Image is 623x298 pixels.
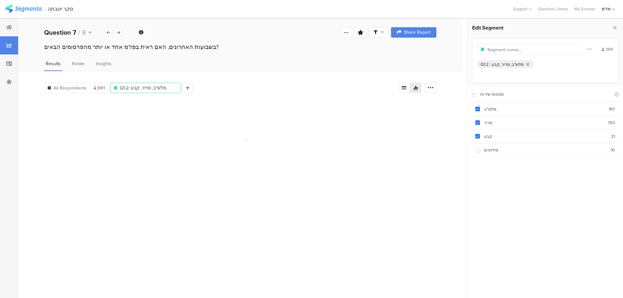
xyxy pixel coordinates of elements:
[480,106,609,112] div: מלש"ב
[611,133,615,139] div: 21
[608,120,615,126] div: 763
[602,6,610,12] div: פז"מ
[535,6,571,12] a: Question Library
[480,120,608,126] div: סדיר
[487,46,544,53] input: Segment name...
[602,46,613,53] div: 991
[404,30,431,35] span: Share Report
[611,147,615,153] div: 10
[480,133,611,139] div: קבע
[96,60,112,67] span: Insights
[480,91,610,97] div: סטטוס שירות:
[489,61,492,67] div: :
[472,24,503,31] span: Edit Segment
[44,28,76,37] b: Question 7
[492,61,524,67] div: מלש"ב, סדיר, קבע
[54,85,87,91] span: All Respondents
[44,43,436,51] div: בשבועות האחרונים, האם ראית בפז"מ אחד או יותר מהפרסומים הבאים?
[480,147,611,153] div: מילואים
[93,85,105,91] span: 991
[120,85,166,91] span: Q1.2: מלש"ב, סדיר, קבע
[48,6,73,12] div: סקר יטבתה
[46,60,61,67] span: Results
[44,5,45,13] div: |
[82,28,86,37] span: 8
[72,60,85,67] span: Relate
[5,5,42,13] img: segmanta logo
[609,106,615,112] div: 197
[513,4,531,14] div: Support
[481,61,489,67] div: Q1.2
[78,28,80,37] span: /
[571,6,598,12] a: My Surveys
